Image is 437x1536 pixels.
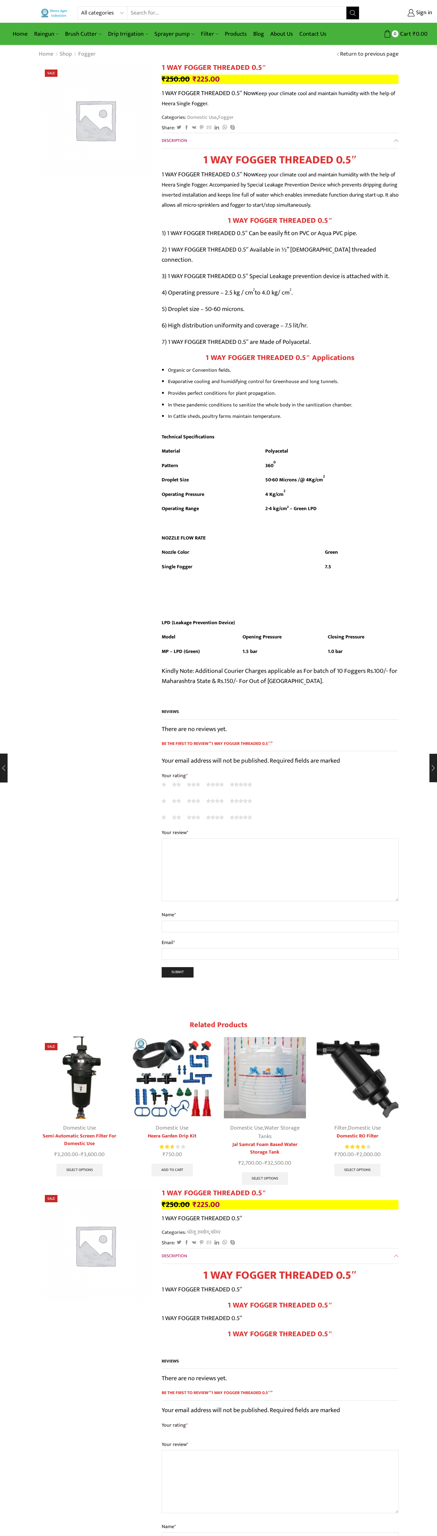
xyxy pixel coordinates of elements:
[162,169,398,210] p: 1 WAY FOGGER THREADED 0.5″ Now
[162,73,166,86] span: ₹
[162,755,340,766] span: Your email address will not be published. Required fields are marked
[242,647,257,655] strong: 1.5 bar
[230,797,252,804] a: 5 of 5 stars
[54,1150,78,1159] bdi: 3,200.00
[334,1150,337,1159] span: ₹
[162,114,234,121] span: Categories: ,
[187,781,200,788] a: 3 of 5 stars
[415,9,432,17] span: Sign in
[162,461,178,470] strong: Pattern
[273,459,276,465] sup: 0
[162,504,199,513] strong: Operating Range
[242,633,282,641] strong: Opening Pressure
[162,337,398,347] p: 7) 1 WAY FOGGER THREADED 0.5″ are Made of Polyacetal.
[325,563,331,571] strong: 7.5
[265,1158,267,1168] span: ₹
[162,939,398,947] label: Email
[328,633,364,641] strong: Closing Pressure
[163,1150,182,1159] bdi: 750.00
[224,1037,306,1119] img: Jal Samrat Foam Based Water Storage Tank
[258,1123,300,1141] a: Water Storage Tanks
[162,73,190,86] bdi: 250.00
[162,1229,221,1236] span: Categories: ,
[224,1159,306,1167] span: –
[253,287,255,293] sup: 2
[162,814,166,821] a: 1 of 5 stars
[265,1158,291,1168] bdi: 32,500.00
[413,29,428,39] bdi: 0.00
[162,1330,398,1339] h3: 1 WAY FOGGER THREADED 0.5″
[162,1373,398,1383] p: There are no reviews yet.
[162,170,398,210] span: Keep your climate cool and maintain humidity with the help of Heera Single Fogger. Accompanied by...
[162,666,398,686] p: Kindly Note: Additional Courier Charges applicable as For batch of 10 Foggers Rs.100/- for Mahara...
[267,27,296,41] a: About Us
[45,1043,57,1050] span: Sale
[162,133,398,148] a: Description
[265,447,288,455] strong: Polyacetal
[162,633,175,641] strong: Model
[168,412,398,421] li: In Cattle sheds, poultry farms maintain temperature.
[162,1189,398,1198] h1: 1 WAY FOGGER THREADED 0.5″
[238,1158,241,1168] span: ₹
[162,548,189,556] strong: Nozzle Color
[398,30,411,38] span: Cart
[39,1132,121,1148] a: Semi-Automatic Screen Filter For Domestic Use
[162,647,200,655] strong: MP – LPD (Green)
[162,228,398,238] p: 1) 1 WAY FOGGER THREADED 0.5″ Can be easily fit on PVC or Aqua PVC pipe.
[162,911,398,919] label: Name
[162,1269,398,1282] h1: 1 WAY FOGGER THREADED 0.5″
[413,29,416,39] span: ₹
[162,153,398,167] h1: 1 WAY FOGGER THREADED 0.5″
[159,1143,185,1150] div: Rated 2.67 out of 5
[159,1143,173,1150] span: Rated out of 5
[220,1033,310,1189] div: 3 / 6
[186,1228,209,1236] a: घरेलू उपयोग
[186,113,217,121] a: Domestic Use
[162,245,398,265] p: 2) 1 WAY FOGGER THREADED 0.5″ Available in ½’’ [DEMOGRAPHIC_DATA] threaded connection.
[168,366,398,375] li: Organic or Convention fields.
[366,28,428,40] a: 0 Cart ₹0.00
[39,63,152,177] img: Placeholder
[224,1124,306,1141] div: ,
[172,814,181,821] a: 2 of 5 stars
[54,1150,57,1159] span: ₹
[392,30,398,37] span: 0
[162,1248,398,1264] a: Description
[346,7,359,19] button: Search button
[128,7,346,19] input: Search for...
[230,1123,263,1133] a: Domestic Use
[162,724,398,734] p: There are no reviews yet.
[162,124,175,131] span: Share:
[162,797,166,804] a: 1 of 5 stars
[218,113,234,121] a: Fogger
[9,27,31,41] a: Home
[162,1284,398,1295] p: 1 WAY FOGGER THREADED 0.5″
[317,1132,399,1140] a: Domestic RO Filter
[162,967,194,978] input: Submit
[313,1033,403,1180] div: 4 / 6
[162,88,398,108] p: 1 WAY FOGGER THREADED 0.5″ Now
[162,63,398,72] h1: 1 WAY FOGGER THREADED 0.5″
[162,1213,398,1223] p: 1 WAY FOGGER THREADED 0.5″
[356,1150,359,1159] span: ₹
[162,476,189,484] strong: Droplet Size
[162,1358,398,1369] h2: Reviews
[296,27,330,41] a: Contact Us
[334,1150,354,1159] bdi: 700.00
[162,320,398,331] p: 6) High distribution uniformity and coverage – 7.5 lit/hr.
[230,781,252,788] a: 5 of 5 stars
[63,1123,96,1133] a: Domestic Use
[230,814,252,821] a: 5 of 5 stars
[193,1198,220,1211] bdi: 225.00
[168,377,398,386] li: Evaporative cooling and humidifying control for Greenhouse and long tunnels.
[345,1143,370,1150] div: Rated 4.00 out of 5
[162,433,214,441] strong: Technical Specifications
[39,1150,121,1159] span: –
[151,27,197,41] a: Sprayer pump
[334,1164,380,1176] a: Select options for “Domestic RO Filter”
[238,1158,262,1168] bdi: 2,700.00
[340,50,398,58] a: Return to previous page
[59,50,72,58] a: Shop
[265,461,273,470] strong: 360
[78,50,96,58] a: Fogger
